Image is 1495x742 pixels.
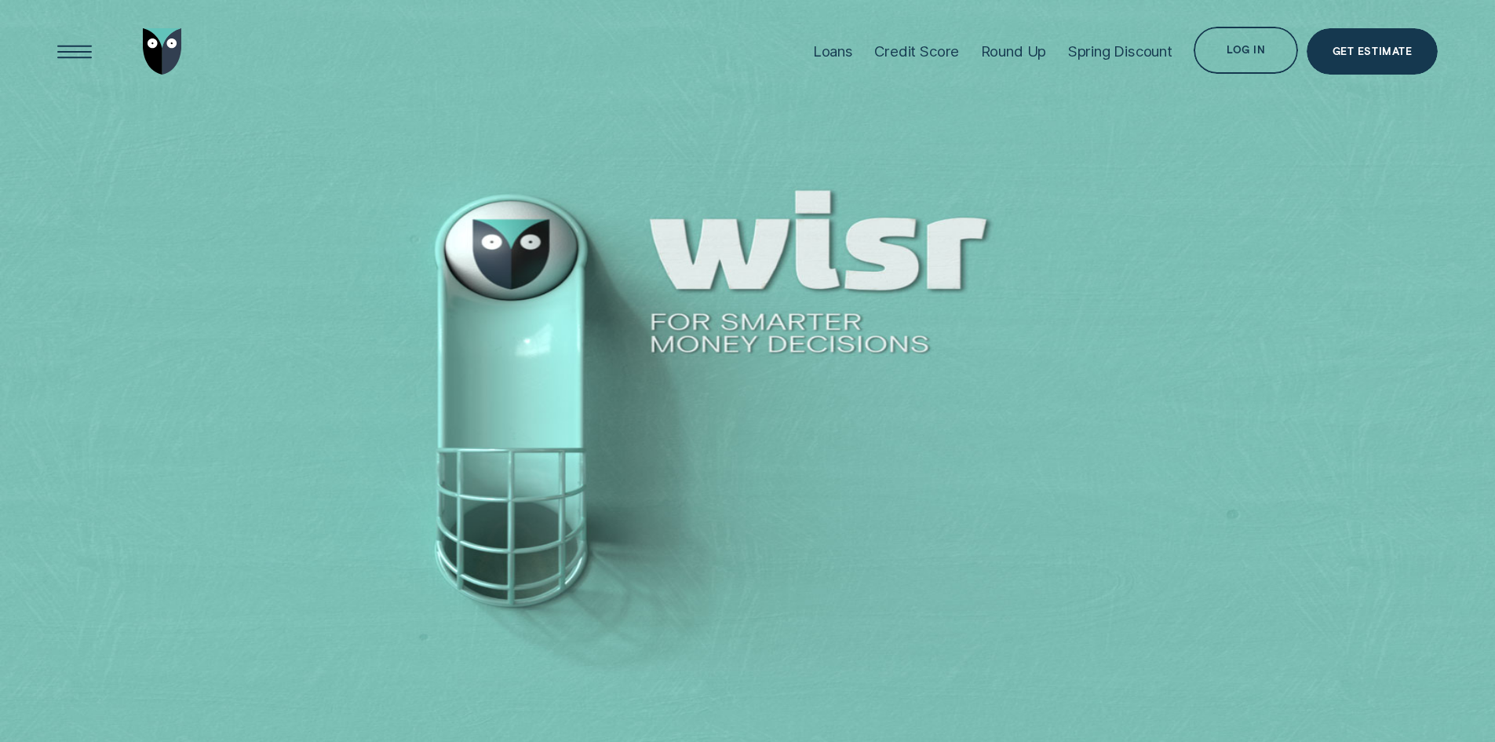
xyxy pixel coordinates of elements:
[813,42,853,60] div: Loans
[1307,28,1438,75] a: Get Estimate
[51,28,98,75] button: Open Menu
[143,28,182,75] img: Wisr
[874,42,959,60] div: Credit Score
[1068,42,1172,60] div: Spring Discount
[981,42,1047,60] div: Round Up
[1194,27,1297,74] button: Log in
